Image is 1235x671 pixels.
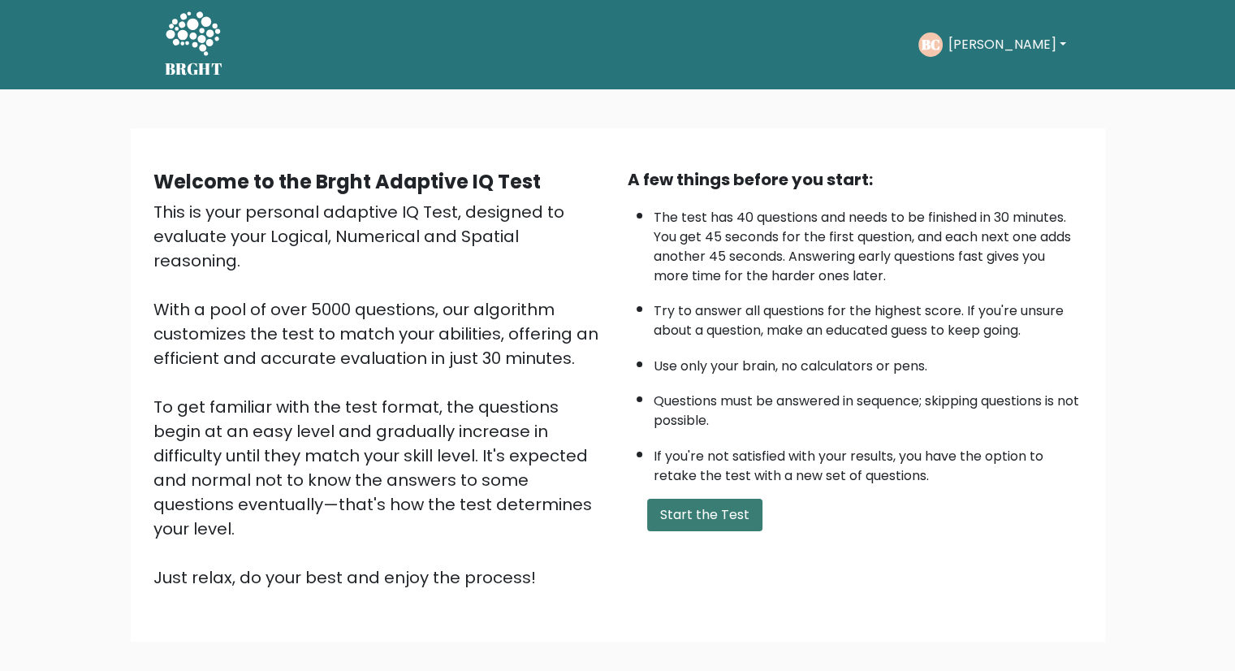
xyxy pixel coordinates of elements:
li: If you're not satisfied with your results, you have the option to retake the test with a new set ... [654,439,1082,486]
div: This is your personal adaptive IQ Test, designed to evaluate your Logical, Numerical and Spatial ... [153,200,608,590]
button: Start the Test [647,499,762,531]
li: The test has 40 questions and needs to be finished in 30 minutes. You get 45 seconds for the firs... [654,200,1082,286]
li: Use only your brain, no calculators or pens. [654,348,1082,376]
div: A few things before you start: [628,167,1082,192]
li: Try to answer all questions for the highest score. If you're unsure about a question, make an edu... [654,293,1082,340]
text: BC [922,35,940,54]
h5: BRGHT [165,59,223,79]
button: [PERSON_NAME] [943,34,1070,55]
li: Questions must be answered in sequence; skipping questions is not possible. [654,383,1082,431]
b: Welcome to the Brght Adaptive IQ Test [153,168,541,195]
a: BRGHT [165,6,223,83]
